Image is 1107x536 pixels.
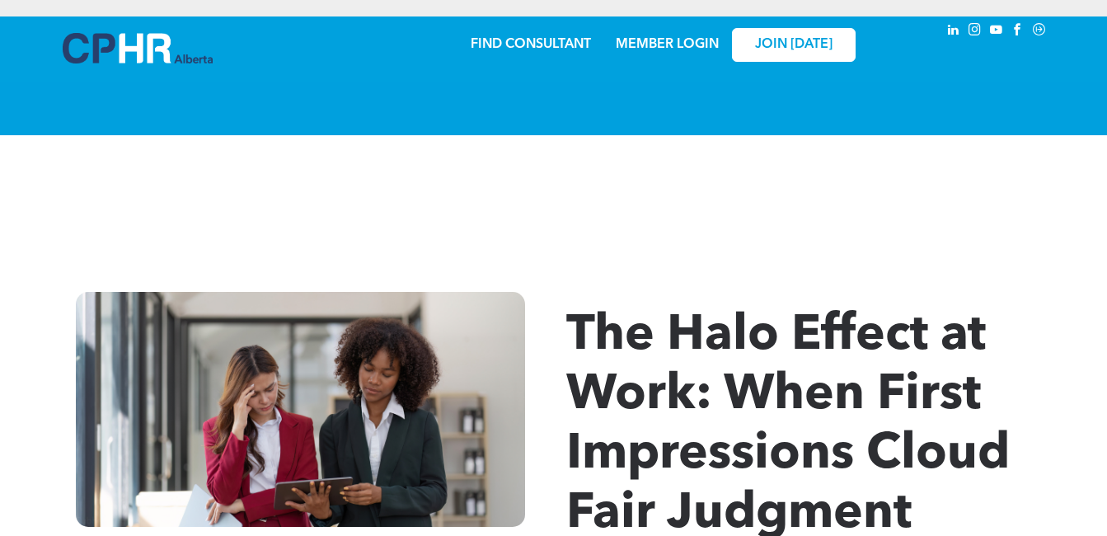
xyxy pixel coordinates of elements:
[63,33,213,63] img: A blue and white logo for cp alberta
[732,28,856,62] a: JOIN [DATE]
[1030,21,1048,43] a: Social network
[966,21,984,43] a: instagram
[945,21,963,43] a: linkedin
[1009,21,1027,43] a: facebook
[471,38,591,51] a: FIND CONSULTANT
[755,37,833,53] span: JOIN [DATE]
[616,38,719,51] a: MEMBER LOGIN
[987,21,1006,43] a: youtube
